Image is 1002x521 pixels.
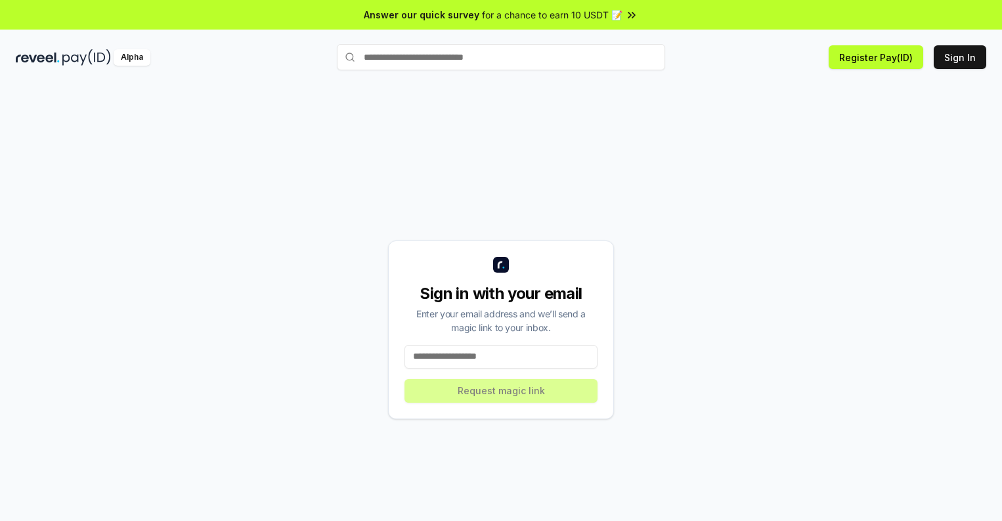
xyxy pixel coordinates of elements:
div: Alpha [114,49,150,66]
img: reveel_dark [16,49,60,66]
div: Enter your email address and we’ll send a magic link to your inbox. [404,307,598,334]
span: for a chance to earn 10 USDT 📝 [482,8,622,22]
div: Sign in with your email [404,283,598,304]
span: Answer our quick survey [364,8,479,22]
img: logo_small [493,257,509,273]
button: Sign In [934,45,986,69]
button: Register Pay(ID) [829,45,923,69]
img: pay_id [62,49,111,66]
